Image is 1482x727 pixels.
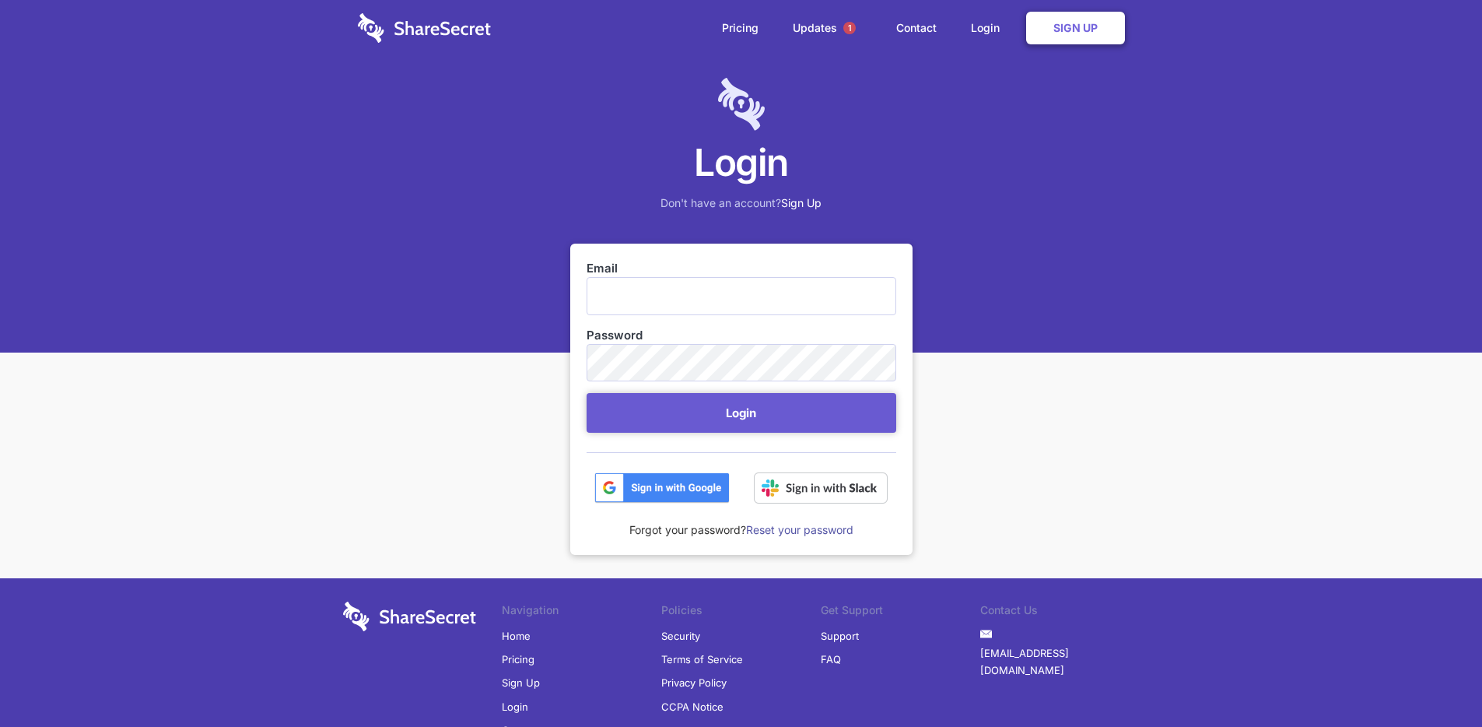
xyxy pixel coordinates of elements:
label: Email [587,260,896,277]
a: Security [661,624,700,648]
a: FAQ [821,648,841,671]
a: Login [502,695,528,718]
a: Login [955,4,1023,52]
a: Home [502,624,531,648]
img: Sign in with Slack [754,472,888,504]
img: logo-lt-purple-60x68@2x-c671a683ea72a1d466fb5d642181eefbee81c4e10ba9aed56c8e1d7e762e8086.png [718,78,765,131]
a: Terms of Service [661,648,743,671]
li: Navigation [502,602,661,623]
li: Get Support [821,602,980,623]
a: Pricing [502,648,534,671]
a: Support [821,624,859,648]
span: 1 [843,22,856,34]
a: Sign Up [781,196,822,209]
img: btn_google_signin_dark_normal_web@2x-02e5a4921c5dab0481f19210d7229f84a41d9f18e5bdafae021273015eeb... [594,472,730,504]
a: Sign Up [502,671,540,694]
img: logo-wordmark-white-trans-d4663122ce5f474addd5e946df7df03e33cb6a1c49d2221995e7729f52c070b2.svg [358,13,491,43]
div: Forgot your password? [587,504,896,539]
a: Contact [881,4,952,52]
img: logo-wordmark-white-trans-d4663122ce5f474addd5e946df7df03e33cb6a1c49d2221995e7729f52c070b2.svg [343,602,476,631]
label: Password [587,327,896,344]
li: Contact Us [980,602,1140,623]
a: Pricing [706,4,774,52]
a: Privacy Policy [661,671,727,694]
a: [EMAIL_ADDRESS][DOMAIN_NAME] [980,641,1140,683]
li: Policies [661,602,821,623]
a: Sign Up [1026,12,1125,44]
a: Reset your password [746,523,853,536]
button: Login [587,393,896,433]
a: CCPA Notice [661,695,723,718]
